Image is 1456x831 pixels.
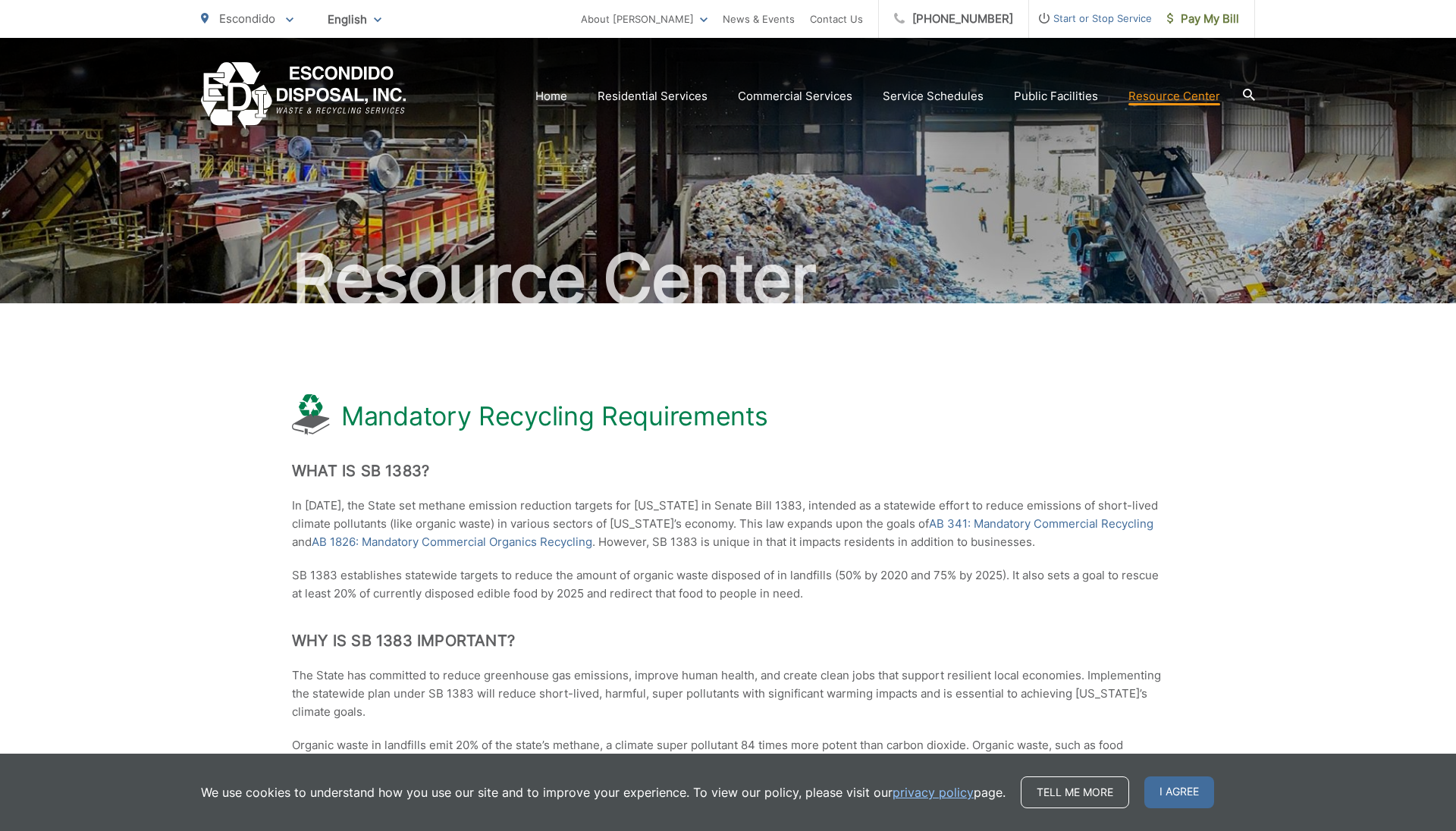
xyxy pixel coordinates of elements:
[312,533,592,551] a: AB 1826: Mandatory Commercial Organics Recycling
[738,87,852,105] a: Commercial Services
[201,783,1006,801] p: We use cookies to understand how you use our site and to improve your experience. To view our pol...
[1128,87,1220,105] a: Resource Center
[201,241,1255,317] h2: Resource Center
[1014,87,1098,105] a: Public Facilities
[723,10,795,28] a: News & Events
[292,632,1164,650] h2: Why is SB 1383 Important?
[598,87,708,105] a: Residential Services
[1021,776,1129,808] a: Tell me more
[292,462,1164,480] h2: What is SB 1383?
[219,11,275,26] span: Escondido
[292,666,1164,721] p: The State has committed to reduce greenhouse gas emissions, improve human health, and create clea...
[1167,10,1239,28] span: Pay My Bill
[292,497,1164,551] p: In [DATE], the State set methane emission reduction targets for [US_STATE] in Senate Bill 1383, i...
[810,10,863,28] a: Contact Us
[292,736,1164,773] p: Organic waste in landfills emit 20% of the state’s methane, a climate super pollutant 84 times mo...
[883,87,984,105] a: Service Schedules
[292,566,1164,603] p: SB 1383 establishes statewide targets to reduce the amount of organic waste disposed of in landfi...
[893,783,974,801] a: privacy policy
[581,10,708,28] a: About [PERSON_NAME]
[929,515,1153,533] a: AB 341: Mandatory Commercial Recycling
[535,87,567,105] a: Home
[201,62,406,130] a: EDCD logo. Return to the homepage.
[1144,776,1214,808] span: I agree
[341,401,767,431] h1: Mandatory Recycling Requirements
[316,6,393,33] span: English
